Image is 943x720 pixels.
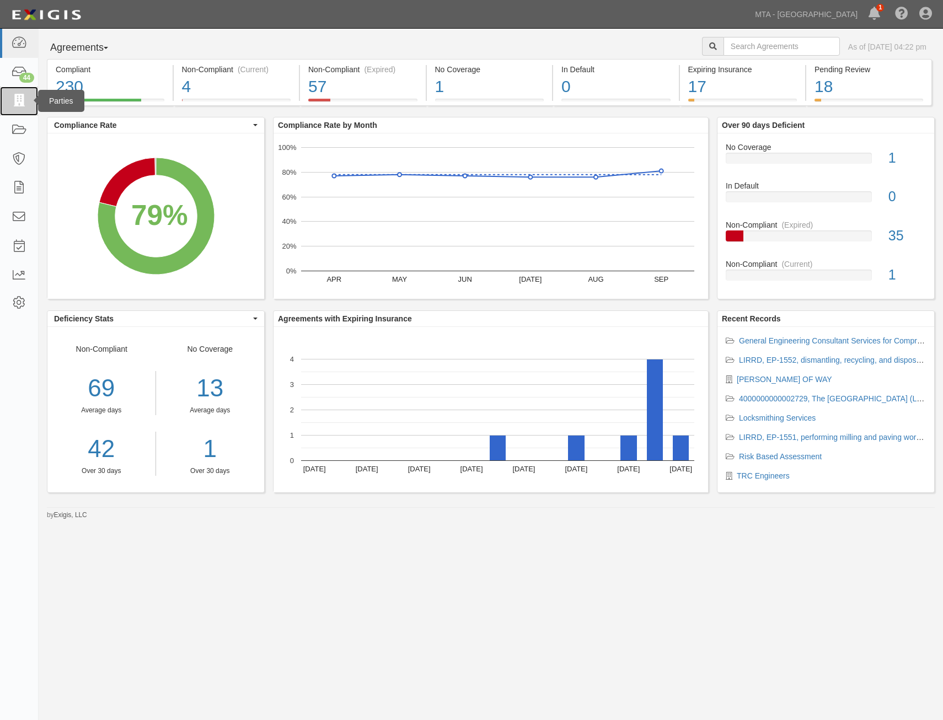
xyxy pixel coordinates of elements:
[392,275,408,283] text: MAY
[290,431,294,439] text: 1
[717,259,934,270] div: Non-Compliant
[174,99,299,108] a: Non-Compliant(Current)4
[47,37,130,59] button: Agreements
[726,180,926,219] a: In Default0
[848,41,926,52] div: As of [DATE] 04:22 pm
[880,265,934,285] div: 1
[47,371,156,406] div: 69
[47,432,156,466] a: 42
[38,90,84,112] div: Parties
[47,466,156,476] div: Over 30 days
[561,75,671,99] div: 0
[356,465,378,473] text: [DATE]
[815,75,923,99] div: 18
[688,75,797,99] div: 17
[274,327,708,492] svg: A chart.
[290,355,294,363] text: 4
[326,275,341,283] text: APR
[47,511,87,520] small: by
[278,143,297,152] text: 100%
[435,64,544,75] div: No Coverage
[47,99,173,108] a: Compliant230
[131,195,188,235] div: 79%
[164,371,256,406] div: 13
[781,219,813,230] div: (Expired)
[54,511,87,519] a: Exigis, LLC
[588,275,603,283] text: AUG
[56,75,164,99] div: 230
[680,99,806,108] a: Expiring Insurance17
[880,148,934,168] div: 1
[164,406,256,415] div: Average days
[308,64,417,75] div: Non-Compliant (Expired)
[303,465,326,473] text: [DATE]
[781,259,812,270] div: (Current)
[274,133,708,299] svg: A chart.
[726,142,926,181] a: No Coverage1
[408,465,431,473] text: [DATE]
[47,311,264,326] button: Deficiency Stats
[895,8,908,21] i: Help Center - Complianz
[722,121,805,130] b: Over 90 days Deficient
[739,413,816,422] a: Locksmithing Services
[460,465,483,473] text: [DATE]
[458,275,472,283] text: JUN
[565,465,587,473] text: [DATE]
[282,192,296,201] text: 60%
[717,219,934,230] div: Non-Compliant
[282,168,296,176] text: 80%
[19,73,34,83] div: 44
[278,121,377,130] b: Compliance Rate by Month
[164,466,256,476] div: Over 30 days
[726,259,926,289] a: Non-Compliant(Current)1
[182,75,291,99] div: 4
[617,465,640,473] text: [DATE]
[300,99,426,108] a: Non-Compliant(Expired)57
[737,471,790,480] a: TRC Engineers
[427,99,553,108] a: No Coverage1
[47,133,264,299] svg: A chart.
[238,64,269,75] div: (Current)
[8,5,84,25] img: logo-5460c22ac91f19d4615b14bd174203de0afe785f0fc80cf4dbbc73dc1793850b.png
[806,99,932,108] a: Pending Review18
[282,217,296,225] text: 40%
[435,75,544,99] div: 1
[669,465,692,473] text: [DATE]
[286,267,297,275] text: 0%
[290,380,294,389] text: 3
[182,64,291,75] div: Non-Compliant (Current)
[47,406,156,415] div: Average days
[47,117,264,133] button: Compliance Rate
[519,275,542,283] text: [DATE]
[654,275,668,283] text: SEP
[156,343,265,476] div: No Coverage
[688,64,797,75] div: Expiring Insurance
[739,452,822,461] a: Risk Based Assessment
[815,64,923,75] div: Pending Review
[722,314,781,323] b: Recent Records
[561,64,671,75] div: In Default
[54,313,250,324] span: Deficiency Stats
[56,64,164,75] div: Compliant
[749,3,863,25] a: MTA - [GEOGRAPHIC_DATA]
[290,406,294,414] text: 2
[54,120,250,131] span: Compliance Rate
[726,219,926,259] a: Non-Compliant(Expired)35
[512,465,535,473] text: [DATE]
[164,432,256,466] a: 1
[880,187,934,207] div: 0
[47,343,156,476] div: Non-Compliant
[282,242,296,250] text: 20%
[717,180,934,191] div: In Default
[308,75,417,99] div: 57
[724,37,840,56] input: Search Agreements
[717,142,934,153] div: No Coverage
[880,226,934,246] div: 35
[737,375,832,384] a: [PERSON_NAME] OF WAY
[553,99,679,108] a: In Default0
